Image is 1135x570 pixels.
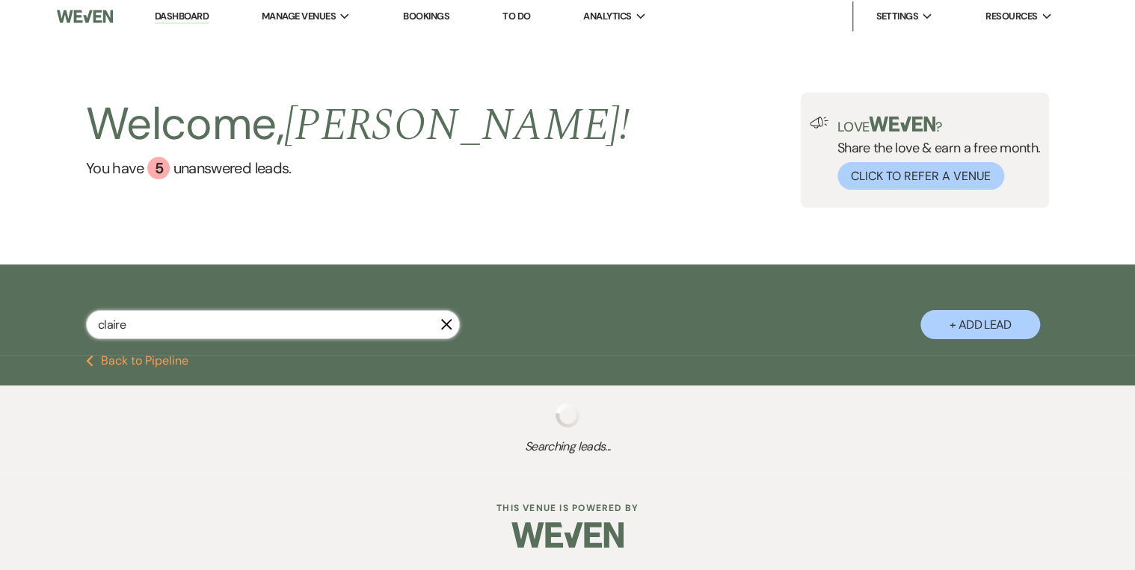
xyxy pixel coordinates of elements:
input: Search by name, event date, email address or phone number [86,310,460,339]
button: Click to Refer a Venue [837,162,1004,190]
img: Weven Logo [57,1,113,32]
h2: Welcome, [86,93,630,157]
a: To Do [502,10,530,22]
span: Manage Venues [262,9,336,24]
a: You have 5 unanswered leads. [86,157,630,179]
span: Settings [876,9,918,24]
img: loading spinner [556,403,579,427]
img: weven-logo-green.svg [869,117,935,131]
span: Searching leads... [57,438,1078,456]
a: Dashboard [155,10,209,24]
span: [PERSON_NAME] ! [284,91,630,160]
button: Back to Pipeline [86,355,188,367]
a: Bookings [403,10,449,22]
button: + Add Lead [920,310,1040,339]
img: Weven Logo [511,509,624,561]
span: Analytics [583,9,631,24]
div: Share the love & earn a free month. [828,117,1041,190]
p: Love ? [837,117,1041,134]
span: Resources [985,9,1037,24]
div: 5 [147,157,170,179]
img: loud-speaker-illustration.svg [810,117,828,128]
